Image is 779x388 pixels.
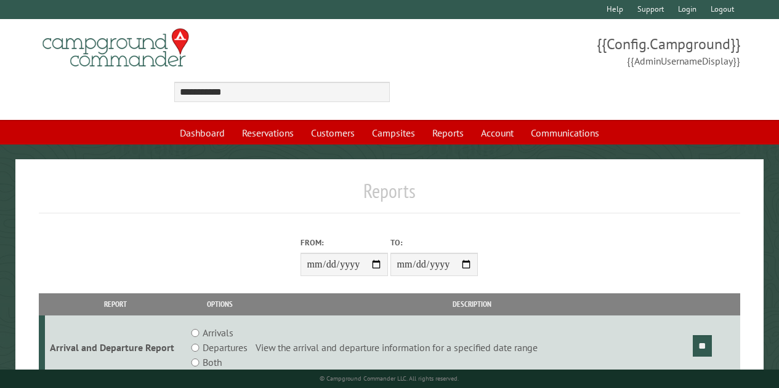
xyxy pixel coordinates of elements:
th: Report [45,293,185,315]
label: To: [390,237,478,248]
a: Reports [425,121,471,145]
td: Arrival and Departure Report [45,315,185,380]
span: {{Config.Campground}} {{AdminUsernameDisplay}} [390,34,740,68]
a: Dashboard [172,121,232,145]
a: Campsites [365,121,422,145]
label: Both [203,355,222,370]
label: Arrivals [203,325,233,340]
img: Campground Commander [39,24,193,72]
a: Account [474,121,521,145]
td: View the arrival and departure information for a specified date range [254,315,691,380]
a: Reservations [235,121,301,145]
h1: Reports [39,179,740,213]
a: Customers [304,121,362,145]
label: From: [301,237,388,248]
a: Communications [523,121,607,145]
th: Options [185,293,254,315]
small: © Campground Commander LLC. All rights reserved. [320,374,459,382]
label: Departures [203,340,248,355]
th: Description [254,293,691,315]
